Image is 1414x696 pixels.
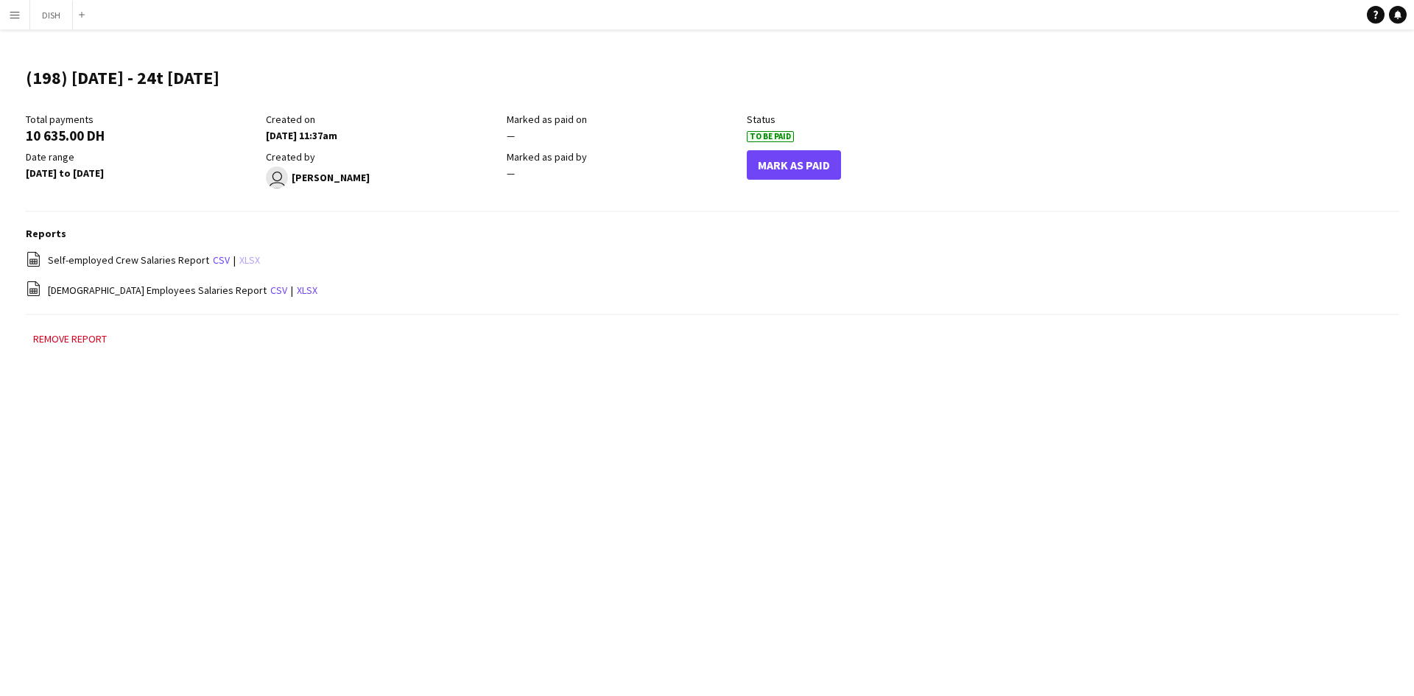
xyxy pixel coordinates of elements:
[26,166,258,180] div: [DATE] to [DATE]
[266,166,499,189] div: [PERSON_NAME]
[239,253,260,267] a: xlsx
[266,150,499,164] div: Created by
[266,129,499,142] div: [DATE] 11:37am
[507,166,515,180] span: —
[26,67,219,89] h1: (198) [DATE] - 24t [DATE]
[213,253,230,267] a: csv
[507,150,739,164] div: Marked as paid by
[747,113,979,126] div: Status
[26,330,114,348] button: Remove report
[26,129,258,142] div: 10 635.00 DH
[26,150,258,164] div: Date range
[747,131,794,142] span: To Be Paid
[297,284,317,297] a: xlsx
[48,284,267,297] span: [DEMOGRAPHIC_DATA] Employees Salaries Report
[270,284,287,297] a: csv
[26,113,258,126] div: Total payments
[507,129,515,142] span: —
[30,1,73,29] button: DISH
[26,251,1399,270] div: |
[26,227,1399,240] h3: Reports
[507,113,739,126] div: Marked as paid on
[266,113,499,126] div: Created on
[26,281,1399,299] div: |
[48,253,209,267] span: Self-employed Crew Salaries Report
[747,150,841,180] button: Mark As Paid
